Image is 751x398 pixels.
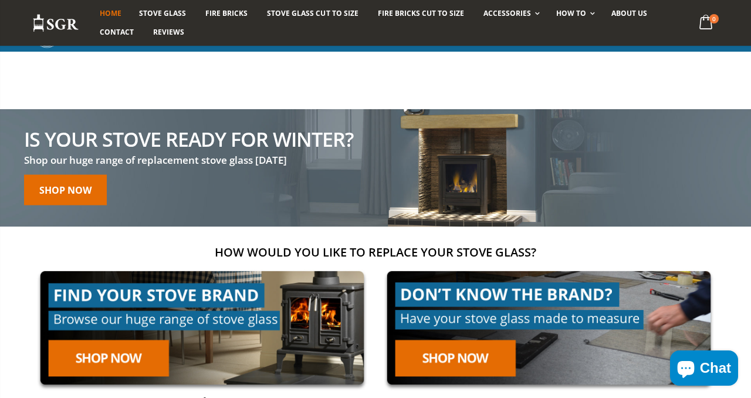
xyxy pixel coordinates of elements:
span: How To [556,8,586,18]
span: Stove Glass Cut To Size [267,8,358,18]
a: Contact [91,23,143,42]
h2: How would you like to replace your stove glass? [32,244,719,260]
a: Stove Glass Cut To Size [258,4,367,23]
img: find-your-brand-cta_9b334d5d-5c94-48ed-825f-d7972bbdebd0.jpg [32,263,372,393]
h2: Is your stove ready for winter? [24,129,353,149]
span: Reviews [153,27,184,37]
span: 0 [709,14,719,23]
img: Stove Glass Replacement [32,14,79,33]
a: Accessories [475,4,546,23]
span: Home [100,8,121,18]
a: Shop now [24,174,107,205]
span: Accessories [483,8,531,18]
img: made-to-measure-cta_2cd95ceb-d519-4648-b0cf-d2d338fdf11f.jpg [379,263,719,393]
a: 0 [695,12,719,35]
span: Fire Bricks Cut To Size [378,8,464,18]
a: Stove Glass [130,4,195,23]
span: Contact [100,27,134,37]
a: About us [603,4,656,23]
a: Fire Bricks [197,4,256,23]
a: Home [91,4,130,23]
a: Reviews [144,23,193,42]
h3: Shop our huge range of replacement stove glass [DATE] [24,154,353,167]
span: Fire Bricks [205,8,248,18]
a: How To [547,4,601,23]
a: Fire Bricks Cut To Size [369,4,473,23]
span: Stove Glass [139,8,186,18]
span: About us [611,8,647,18]
inbox-online-store-chat: Shopify online store chat [667,350,742,389]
